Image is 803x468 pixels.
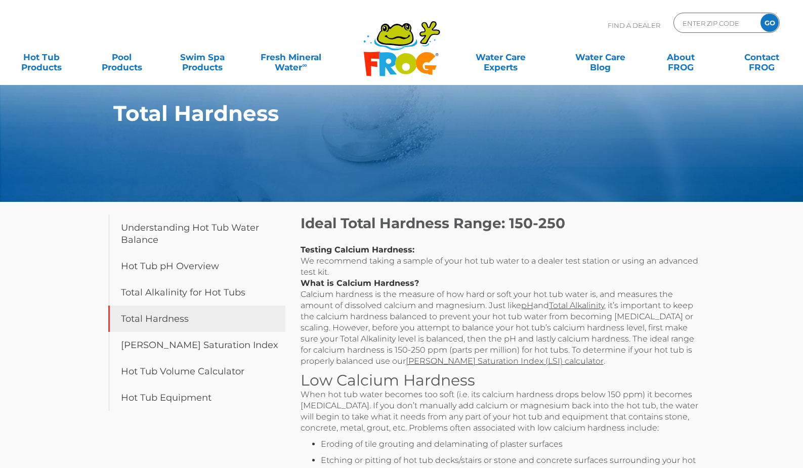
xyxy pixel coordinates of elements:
[521,301,533,310] a: pH
[608,13,660,38] p: Find A Dealer
[171,47,234,67] a: Swim SpaProducts
[302,61,307,69] sup: ∞
[321,439,705,450] li: Eroding of tile grouting and delaminating of plaster surfaces
[301,215,705,232] h2: Ideal Total Hardness Range: 150-250
[549,301,604,310] a: Total Alkalinity
[108,332,285,358] a: [PERSON_NAME] Saturation Index
[301,245,414,254] strong: Testing Calcium Hardness:
[251,47,330,67] a: Fresh MineralWater∞
[730,47,793,67] a: ContactFROG
[682,16,750,30] input: Zip Code Form
[91,47,153,67] a: PoolProducts
[108,358,285,385] a: Hot Tub Volume Calculator
[301,389,705,434] p: When hot tub water becomes too soft (i.e. its calcium hardness drops below 150 ppm) it becomes [M...
[108,385,285,411] a: Hot Tub Equipment
[113,101,645,125] h1: Total Hardness
[10,47,73,67] a: Hot TubProducts
[760,14,779,32] input: GO
[650,47,712,67] a: AboutFROG
[301,278,419,288] strong: What is Calcium Hardness?
[449,47,551,67] a: Water CareExperts
[108,279,285,306] a: Total Alkalinity for Hot Tubs
[108,215,285,253] a: Understanding Hot Tub Water Balance
[108,306,285,332] a: Total Hardness
[301,372,705,389] h3: Low Calcium Hardness
[406,356,604,366] a: [PERSON_NAME] Saturation Index (LSI) calculator
[108,253,285,279] a: Hot Tub pH Overview
[301,244,705,367] p: We recommend taking a sample of your hot tub water to a dealer test station or using an advanced ...
[569,47,632,67] a: Water CareBlog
